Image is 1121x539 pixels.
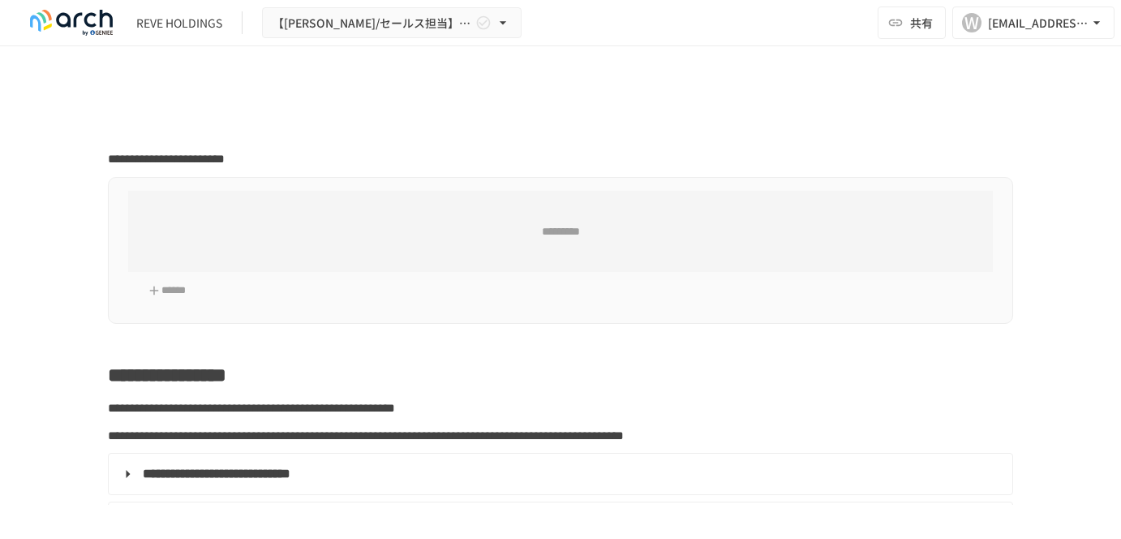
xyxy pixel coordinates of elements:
[136,15,222,32] div: REVE HOLDINGS
[273,13,472,33] span: 【[PERSON_NAME]/セールス担当】REVE HOLDINGS様_初期設定サポート
[19,10,123,36] img: logo-default@2x-9cf2c760.svg
[878,6,946,39] button: 共有
[962,13,981,32] div: W
[910,14,933,32] span: 共有
[988,13,1089,33] div: [EMAIL_ADDRESS][DOMAIN_NAME]
[262,7,522,39] button: 【[PERSON_NAME]/セールス担当】REVE HOLDINGS様_初期設定サポート
[952,6,1115,39] button: W[EMAIL_ADDRESS][DOMAIN_NAME]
